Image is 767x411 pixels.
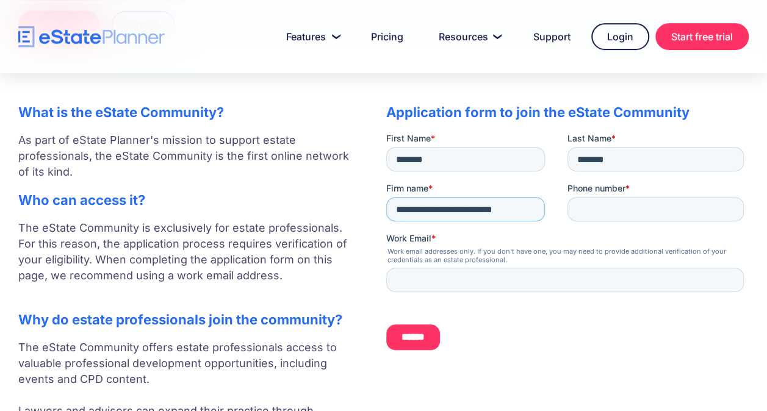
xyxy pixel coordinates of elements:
a: Pricing [356,24,418,49]
h2: What is the eState Community? [18,104,362,120]
a: Start free trial [655,23,749,50]
p: As part of eState Planner's mission to support estate professionals, the eState Community is the ... [18,132,362,180]
a: Resources [424,24,513,49]
iframe: Form 0 [386,132,749,359]
p: The eState Community is exclusively for estate professionals. For this reason, the application pr... [18,220,362,299]
a: Features [272,24,350,49]
h2: Who can access it? [18,192,362,208]
a: Support [519,24,585,49]
a: home [18,26,165,48]
h2: Application form to join the eState Community [386,104,749,120]
a: Login [591,23,649,50]
h2: Why do estate professionals join the community? [18,312,362,327]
